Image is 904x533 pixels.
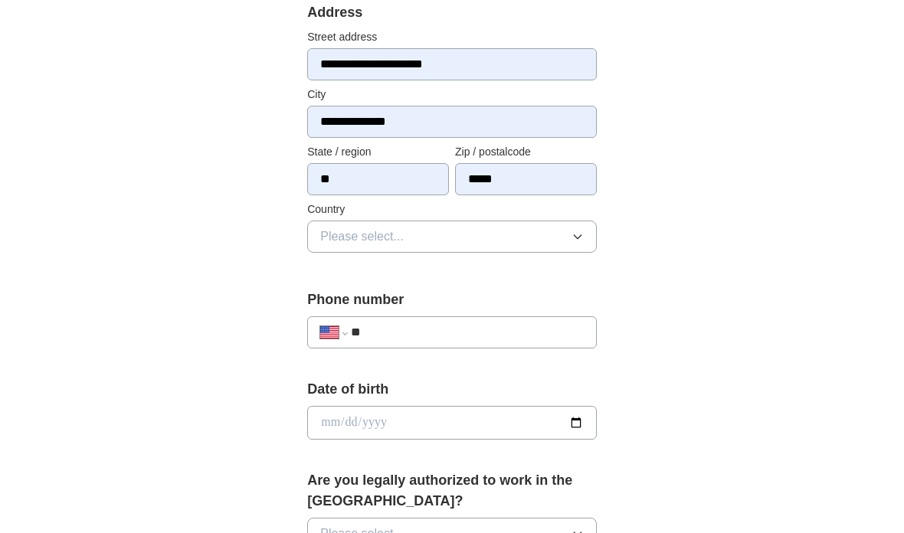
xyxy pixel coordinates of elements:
[307,470,597,512] label: Are you legally authorized to work in the [GEOGRAPHIC_DATA]?
[307,379,597,400] label: Date of birth
[307,144,449,160] label: State / region
[307,201,597,217] label: Country
[307,221,597,253] button: Please select...
[307,289,597,310] label: Phone number
[307,87,597,103] label: City
[455,144,597,160] label: Zip / postalcode
[307,29,597,45] label: Street address
[307,2,597,23] div: Address
[320,227,404,246] span: Please select...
